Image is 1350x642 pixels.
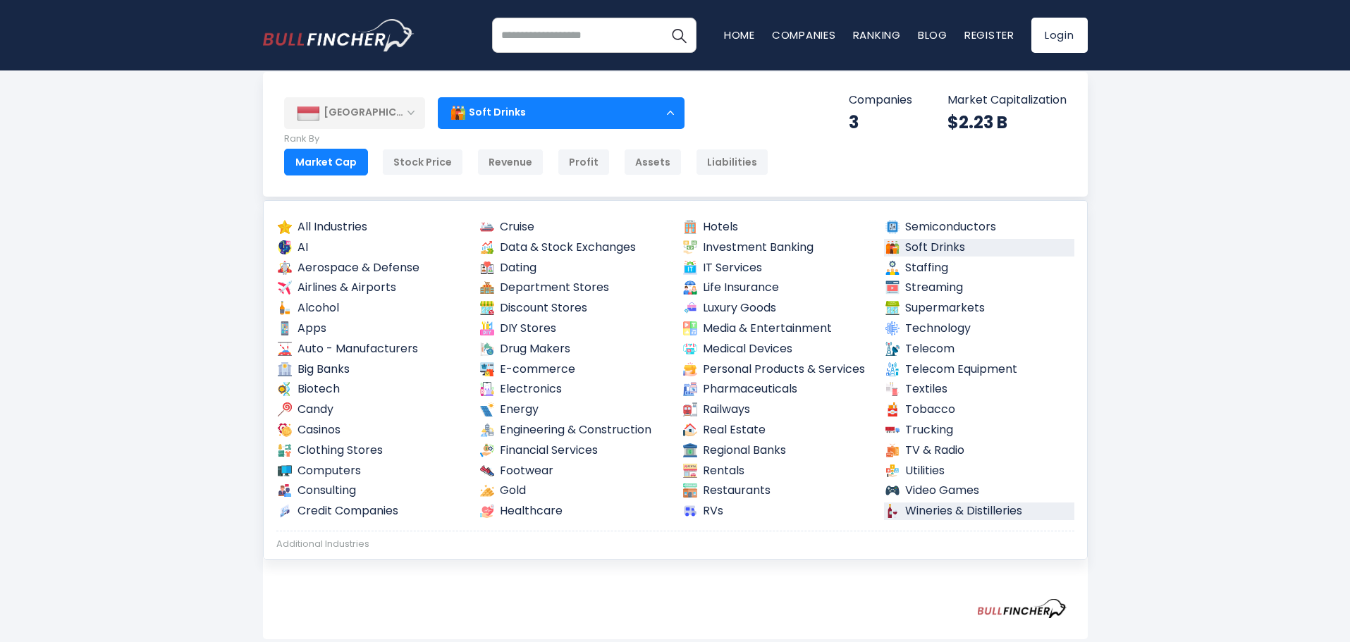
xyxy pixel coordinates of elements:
a: Hotels [682,218,872,236]
a: Energy [479,401,669,419]
a: AI [276,239,467,257]
a: Medical Devices [682,340,872,358]
a: Electronics [479,381,669,398]
a: Consulting [276,482,467,500]
div: [GEOGRAPHIC_DATA] [284,97,425,128]
a: Advertising [276,557,467,575]
a: Credit Companies [276,502,467,520]
a: Video Games [884,482,1074,500]
a: Companies [772,27,836,42]
a: Biotech [276,381,467,398]
a: Home [724,27,755,42]
a: Computers [276,462,467,480]
a: Regional Banks [682,442,872,459]
div: Market Cap [284,149,368,175]
p: Companies [849,93,912,108]
a: Rentals [682,462,872,480]
a: Clothing Stores [276,442,467,459]
a: Cruise [479,218,669,236]
a: Dating [479,259,669,277]
a: Pharmaceuticals [682,381,872,398]
a: Blog [918,27,947,42]
a: Personal Products & Services [682,361,872,378]
div: Additional Industries [276,538,1074,550]
a: Investment Banking [682,239,872,257]
a: Ranking [853,27,901,42]
p: Market Capitalization [947,93,1067,108]
a: Trucking [884,421,1074,439]
a: Gold [479,482,669,500]
a: Telecom Equipment [884,361,1074,378]
a: Supermarkets [884,300,1074,317]
p: Rank By [284,133,768,145]
img: bullfincher logo [263,19,415,51]
a: Renewable Energy [884,557,1074,575]
a: Tobacco [884,401,1074,419]
div: Revenue [477,149,544,175]
a: Wineries & Distilleries [884,502,1074,520]
a: Technology [884,320,1074,338]
div: $2.23 B [947,111,1067,133]
a: Medical Tools [682,557,872,575]
a: IT Services [682,259,872,277]
a: Big Banks [276,361,467,378]
a: Media & Entertainment [682,320,872,338]
a: Go to homepage [263,19,415,51]
a: Login [1031,18,1088,53]
a: RVs [682,502,872,520]
a: E-commerce [479,361,669,378]
a: Semiconductors [884,218,1074,236]
a: All Industries [276,218,467,236]
div: 3 [849,111,912,133]
a: Healthcare [479,502,669,520]
a: Railways [682,401,872,419]
a: Telecom [884,340,1074,358]
a: Soft Drinks [884,239,1074,257]
a: Apps [276,320,467,338]
a: Auto - Manufacturers [276,340,467,358]
a: Register [964,27,1014,42]
div: Stock Price [382,149,463,175]
a: Life Insurance [682,279,872,297]
a: Farming Supplies [479,557,669,575]
a: Candy [276,401,467,419]
a: Footwear [479,462,669,480]
button: Search [661,18,697,53]
a: Utilities [884,462,1074,480]
a: TV & Radio [884,442,1074,459]
a: Department Stores [479,279,669,297]
div: Liabilities [696,149,768,175]
a: DIY Stores [479,320,669,338]
a: Alcohol [276,300,467,317]
a: Restaurants [682,482,872,500]
a: Streaming [884,279,1074,297]
div: Soft Drinks [438,97,685,129]
a: Textiles [884,381,1074,398]
a: Staffing [884,259,1074,277]
div: Profit [558,149,610,175]
a: Engineering & Construction [479,421,669,439]
a: Aerospace & Defense [276,259,467,277]
a: Airlines & Airports [276,279,467,297]
a: Drug Makers [479,340,669,358]
a: Casinos [276,421,467,439]
a: Luxury Goods [682,300,872,317]
a: Discount Stores [479,300,669,317]
div: Assets [624,149,682,175]
a: Data & Stock Exchanges [479,239,669,257]
a: Real Estate [682,421,872,439]
a: Financial Services [479,442,669,459]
